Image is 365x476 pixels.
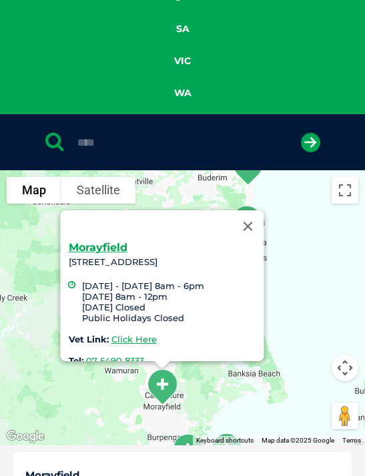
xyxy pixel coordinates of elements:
[81,280,264,323] li: [DATE] - [DATE] 8am - 6pm [DATE] 8am - 12pm [DATE] Closed Public Holidays Closed
[68,334,108,344] strong: Vet Link:
[232,210,264,242] button: Close
[196,436,254,445] button: Keyboard shortcuts
[68,242,264,409] div: [STREET_ADDRESS]
[262,437,334,444] span: Map data ©2025 Google
[332,354,358,381] button: Map camera controls
[226,144,270,191] div: Kawana Waters
[153,21,213,37] a: SA
[165,428,210,475] div: North Lakes
[151,53,214,69] a: VIC
[3,428,47,445] a: Click to see this area on Google Maps
[342,437,361,444] a: Terms (opens in new tab)
[7,177,61,204] button: Show street map
[140,363,184,411] div: Morayfield
[68,241,127,254] a: Morayfield
[332,403,358,429] button: Drag Pegman onto the map to open Street View
[224,200,268,247] div: Caloundra
[85,355,143,366] a: 07 5490 8333
[332,177,358,204] button: Toggle fullscreen view
[68,355,83,366] strong: Tel:
[204,427,248,475] div: Kippa-Ring
[208,128,252,176] div: Maroochydore
[151,85,215,101] a: WA
[111,334,156,344] a: Click Here
[3,428,47,445] img: Google
[61,177,135,204] button: Show satellite imagery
